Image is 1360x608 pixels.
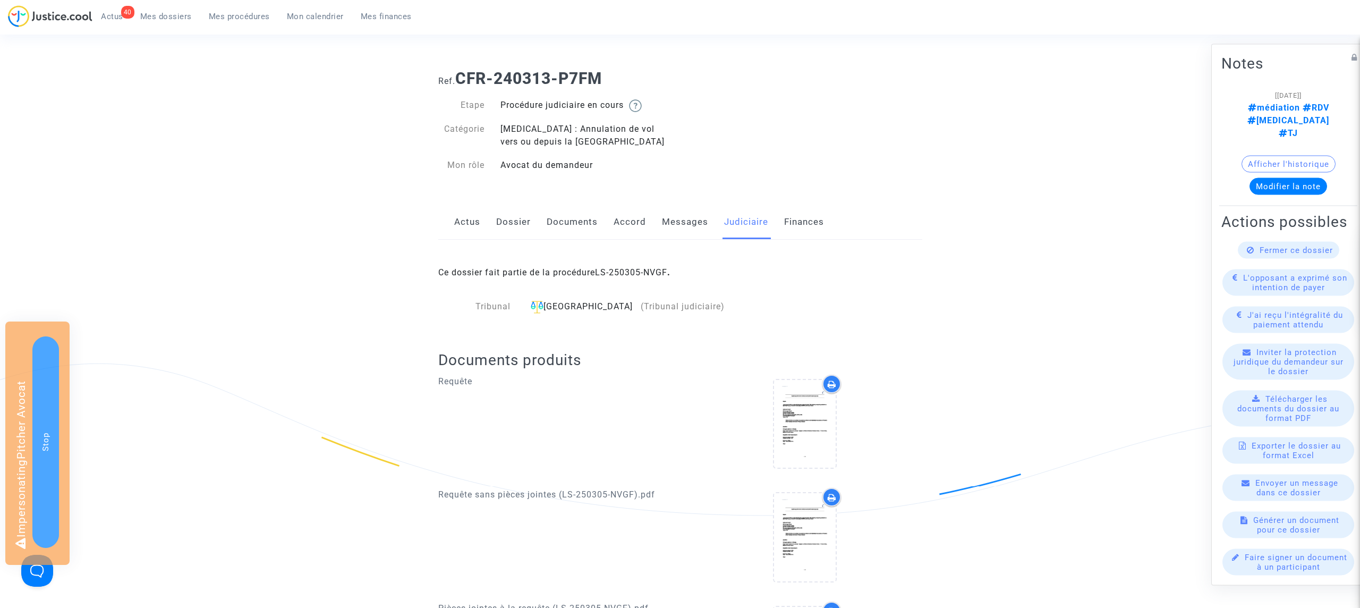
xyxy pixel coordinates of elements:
img: jc-logo.svg [8,5,92,27]
span: Générer un document pour ce dossier [1253,516,1339,535]
span: L'opposant a exprimé son intention de payer [1243,273,1347,292]
iframe: Help Scout Beacon - Open [21,555,53,587]
span: Inviter la protection juridique du demandeur sur le dossier [1234,348,1344,376]
h2: Documents produits [438,351,922,369]
span: (Tribunal judiciaire) [641,301,725,311]
a: Mes procédures [200,9,278,24]
span: Actus [101,12,123,21]
a: Mes dossiers [132,9,200,24]
span: Ce dossier fait partie de la procédure [438,267,670,277]
span: Télécharger les documents du dossier au format PDF [1237,394,1339,423]
a: Mes finances [352,9,420,24]
a: Finances [784,205,824,240]
span: Fermer ce dossier [1260,246,1333,255]
a: Messages [662,205,708,240]
a: Accord [614,205,646,240]
span: Mes procédures [209,12,270,21]
span: Stop [41,433,50,451]
div: [MEDICAL_DATA] : Annulation de vol vers ou depuis la [GEOGRAPHIC_DATA] [492,123,680,148]
div: Avocat du demandeur [492,159,680,172]
a: LS-250305-NVGF [595,267,667,277]
a: 40Actus [92,9,132,24]
span: Mon calendrier [287,12,344,21]
span: Mes finances [361,12,412,21]
button: Stop [32,336,59,548]
img: help.svg [629,99,642,112]
div: Etape [430,99,493,112]
a: Dossier [496,205,531,240]
span: RDV [1300,103,1329,113]
span: Ref. [438,76,455,86]
a: Actus [454,205,480,240]
span: Exporter le dossier au format Excel [1252,441,1341,460]
div: Procédure judiciaire en cours [492,99,680,112]
h2: Notes [1221,54,1355,73]
a: Judiciaire [724,205,768,240]
span: [[DATE]] [1275,91,1302,99]
span: Faire signer un document à un participant [1245,553,1347,572]
a: Documents [547,205,598,240]
a: Mon calendrier [278,9,352,24]
span: Envoyer un message dans ce dossier [1255,478,1338,497]
div: Tribunal [438,300,519,314]
b: CFR-240313-P7FM [455,69,602,88]
span: Mes dossiers [140,12,192,21]
div: Mon rôle [430,159,493,172]
p: Requête sans pièces jointes (LS-250305-NVGF).pdf [438,488,673,501]
div: [GEOGRAPHIC_DATA] [526,300,726,314]
span: TJ [1279,128,1298,138]
h2: Actions possibles [1221,213,1355,231]
b: . [595,267,670,277]
span: médiation [1248,103,1300,113]
p: Requête [438,375,673,388]
button: Modifier la note [1249,178,1327,195]
button: Afficher l'historique [1242,156,1336,173]
div: Impersonating [5,322,70,565]
span: [MEDICAL_DATA] [1247,115,1329,125]
span: J'ai reçu l'intégralité du paiement attendu [1247,310,1343,330]
div: Catégorie [430,123,493,148]
div: 40 [121,6,134,19]
img: icon-faciliter-sm.svg [531,301,543,314]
